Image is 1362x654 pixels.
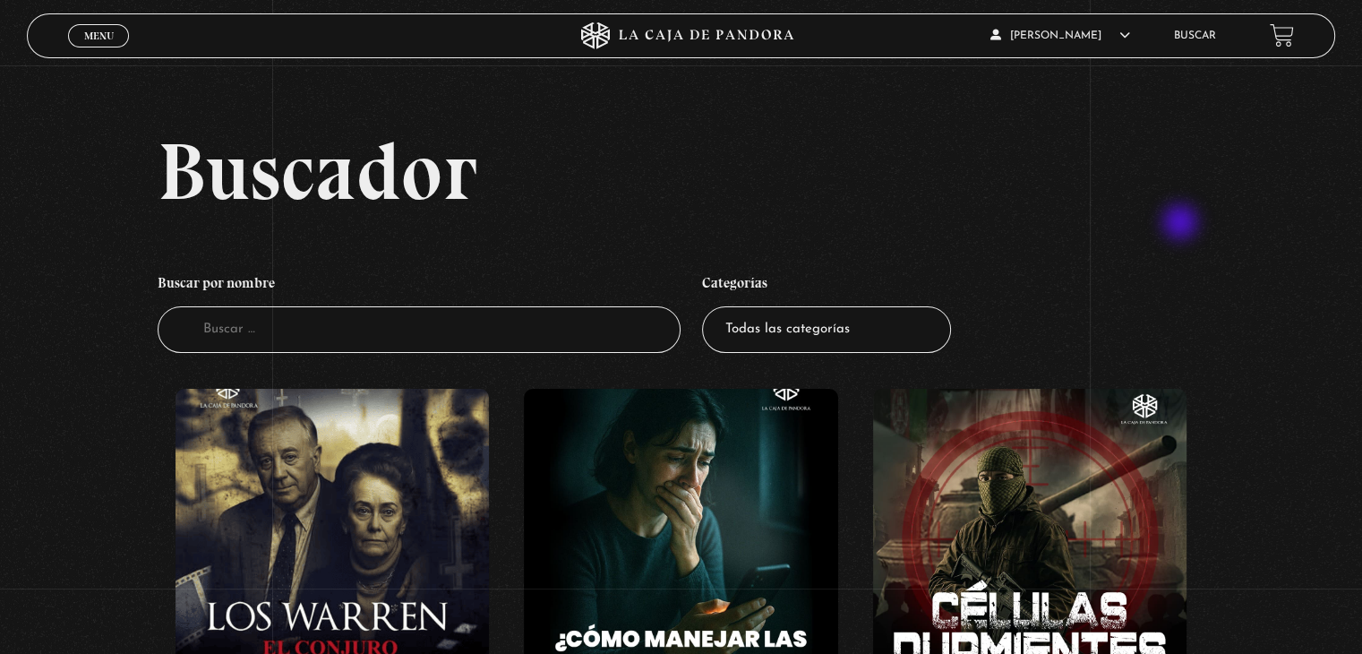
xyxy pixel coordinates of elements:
a: View your shopping cart [1270,23,1294,47]
span: Menu [84,30,114,41]
span: Cerrar [78,45,120,57]
span: [PERSON_NAME] [990,30,1130,41]
a: Buscar [1174,30,1216,41]
h4: Buscar por nombre [158,265,681,306]
h4: Categorías [702,265,951,306]
h2: Buscador [158,131,1334,211]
